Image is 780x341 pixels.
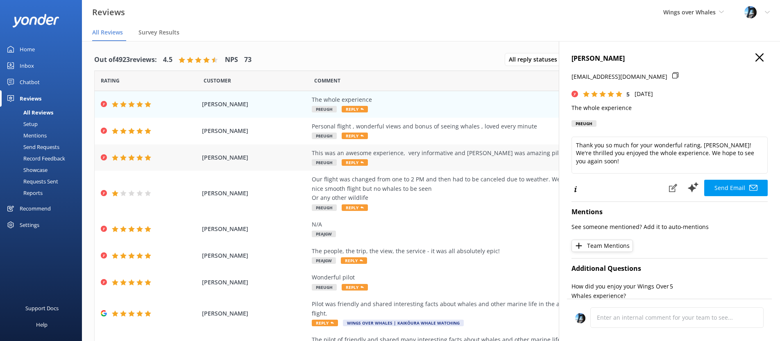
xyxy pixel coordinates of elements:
[571,103,768,112] p: The whole experience
[5,130,82,141] a: Mentions
[5,187,43,199] div: Reports
[571,53,768,64] h4: [PERSON_NAME]
[138,28,179,37] span: Survey Results
[755,53,764,62] button: Close
[312,175,685,202] div: Our flight was changed from one to 2 PM and then had to be canceled due to weather. We went out t...
[202,278,307,287] span: [PERSON_NAME]
[312,320,338,326] span: Reply
[312,122,685,131] div: Personal flight , wonderful views and bonus of seeing whales , loved every minute
[312,257,336,264] span: PEAJGW
[20,57,34,74] div: Inbox
[202,309,307,318] span: [PERSON_NAME]
[244,55,252,65] h4: 73
[20,90,41,107] div: Reviews
[5,176,58,187] div: Requests Sent
[342,159,368,166] span: Reply
[5,153,65,164] div: Record Feedback
[163,55,172,65] h4: 4.5
[92,28,123,37] span: All Reviews
[5,176,82,187] a: Requests Sent
[5,141,59,153] div: Send Requests
[202,251,307,260] span: [PERSON_NAME]
[36,316,48,333] div: Help
[20,41,35,57] div: Home
[202,126,307,135] span: [PERSON_NAME]
[312,149,685,158] div: This was an awesome experience, very informative and [PERSON_NAME] was amazing pilot who kept che...
[204,77,231,85] span: Date
[571,282,670,300] p: How did you enjoy your Wings Over Whales experience?
[571,120,596,127] div: P8EUGH
[312,95,685,104] div: The whole experience
[341,257,367,264] span: Reply
[5,141,82,153] a: Send Requests
[312,106,337,112] span: P8EUGH
[571,72,667,81] p: [EMAIL_ADDRESS][DOMAIN_NAME]
[571,137,768,174] textarea: Thank you so much for your wonderful rating, [PERSON_NAME]! We're thrilled you enjoyed the whole ...
[312,204,337,211] span: P8EUGH
[5,130,47,141] div: Mentions
[312,133,337,139] span: P8EUGH
[635,89,653,98] p: [DATE]
[5,107,82,118] a: All Reviews
[5,164,82,176] a: Showcase
[202,224,307,233] span: [PERSON_NAME]
[5,118,38,130] div: Setup
[202,100,307,109] span: [PERSON_NAME]
[744,6,757,18] img: 145-1635463833.jpg
[575,313,585,323] img: 145-1635463833.jpg
[92,6,125,19] h3: Reviews
[20,200,51,217] div: Recommend
[571,222,768,231] p: See someone mentioned? Add it to auto-mentions
[202,153,307,162] span: [PERSON_NAME]
[663,8,716,16] span: Wings over Whales
[25,300,59,316] div: Support Docs
[5,153,82,164] a: Record Feedback
[5,107,53,118] div: All Reviews
[626,90,630,98] span: 5
[670,282,768,291] p: 5
[312,273,685,282] div: Wonderful pilot
[312,231,336,237] span: PEAJGW
[314,77,340,85] span: Question
[571,207,768,217] h4: Mentions
[704,180,768,196] button: Send Email
[202,189,307,198] span: [PERSON_NAME]
[571,263,768,274] h4: Additional Questions
[312,300,685,318] div: Pilot was friendly and shared interesting facts about whales and other marine life in the area. F...
[509,55,562,64] span: All reply statuses
[20,74,40,90] div: Chatbot
[342,204,368,211] span: Reply
[94,55,157,65] h4: Out of 4923 reviews:
[12,14,59,27] img: yonder-white-logo.png
[225,55,238,65] h4: NPS
[5,118,82,130] a: Setup
[342,133,368,139] span: Reply
[312,159,337,166] span: P8EUGH
[571,240,633,252] button: Team Mentions
[20,217,39,233] div: Settings
[101,77,120,85] span: Date
[312,284,337,291] span: P8EUGH
[312,220,685,229] div: N/A
[5,164,48,176] div: Showcase
[5,187,82,199] a: Reports
[343,320,464,326] span: Wings Over Whales | Kaikōura Whale Watching
[342,284,368,291] span: Reply
[312,247,685,256] div: The people, the trip, the view, the service - it was all absolutely epic!
[342,106,368,112] span: Reply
